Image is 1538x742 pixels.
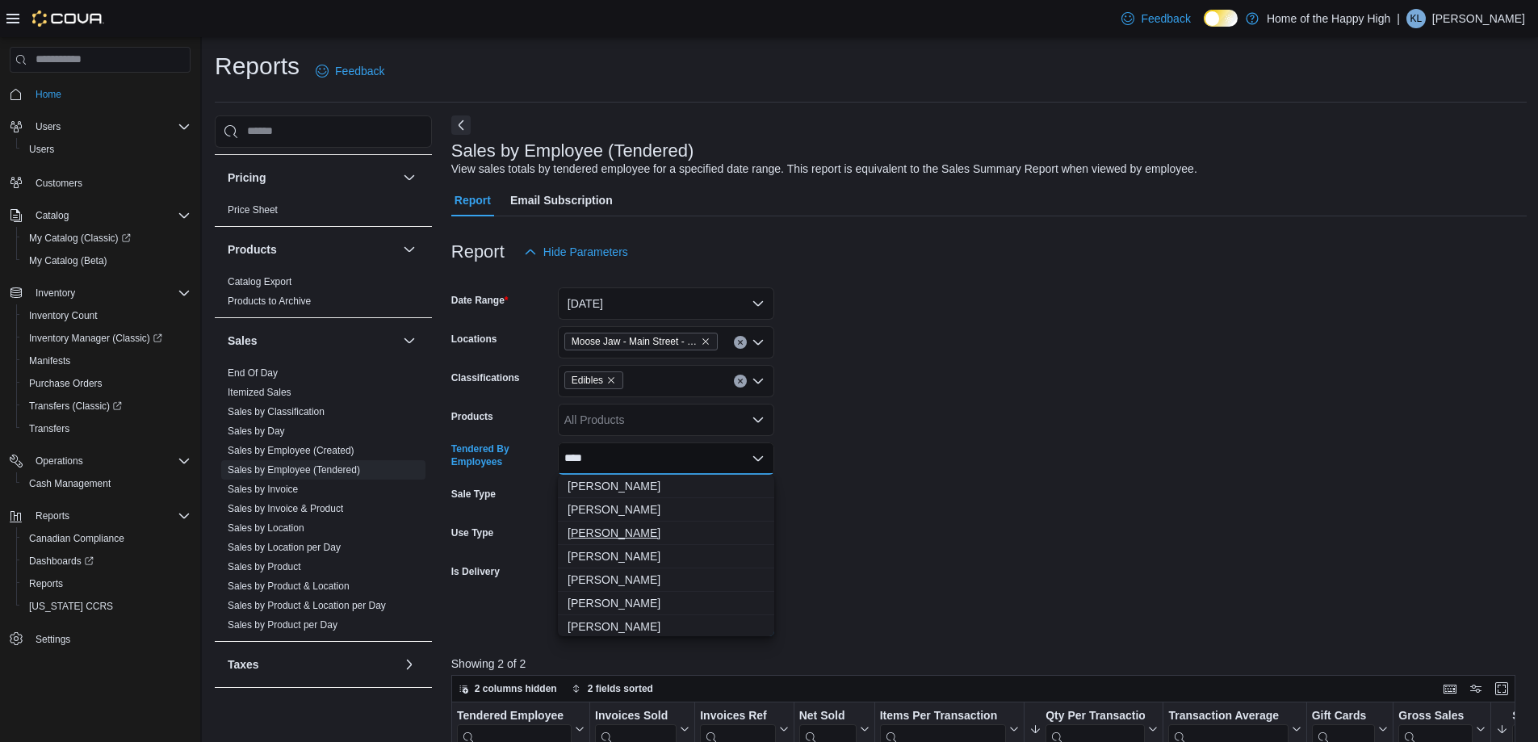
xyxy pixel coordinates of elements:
button: Takara Grant [558,592,774,615]
span: Reports [36,509,69,522]
span: Cash Management [29,477,111,490]
span: Transfers (Classic) [23,396,191,416]
a: My Catalog (Classic) [23,228,137,248]
div: View sales totals by tendered employee for a specified date range. This report is equivalent to t... [451,161,1197,178]
span: Sales by Location [228,522,304,534]
a: Sales by Classification [228,406,325,417]
span: My Catalog (Beta) [29,254,107,267]
span: My Catalog (Classic) [23,228,191,248]
a: Sales by Location per Day [228,542,341,553]
span: Dashboards [29,555,94,568]
span: Products to Archive [228,295,311,308]
span: Sales by Product & Location per Day [228,599,386,612]
a: [US_STATE] CCRS [23,597,119,616]
label: Use Type [451,526,493,539]
button: Reports [3,505,197,527]
a: Reports [23,574,69,593]
label: Date Range [451,294,509,307]
span: Catalog Export [228,275,291,288]
a: Transfers (Classic) [23,396,128,416]
span: Edibles [572,372,603,388]
button: Display options [1466,679,1486,698]
a: Sales by Invoice [228,484,298,495]
button: Remove Moose Jaw - Main Street - Fire & Flower from selection in this group [701,337,710,346]
button: [US_STATE] CCRS [16,595,197,618]
button: Canadian Compliance [16,527,197,550]
span: Reports [23,574,191,593]
a: Feedback [309,55,391,87]
span: Catalog [36,209,69,222]
button: Home [3,82,197,106]
span: Operations [36,455,83,467]
a: Canadian Compliance [23,529,131,548]
button: Hide Parameters [518,236,635,268]
label: Sale Type [451,488,496,501]
span: Hide Parameters [543,244,628,260]
a: Feedback [1115,2,1196,35]
span: Price Sheet [228,203,278,216]
button: Clear input [734,336,747,349]
div: Transaction Average [1168,709,1288,724]
span: Dashboards [23,551,191,571]
span: Users [29,143,54,156]
button: Inventory [3,282,197,304]
button: Taxes [228,656,396,673]
button: Next [451,115,471,135]
div: Gift Cards [1311,709,1375,724]
span: Inventory [36,287,75,300]
button: Sales [400,331,419,350]
a: Dashboards [16,550,197,572]
p: | [1397,9,1400,28]
a: Sales by Product & Location per Day [228,600,386,611]
span: 2 fields sorted [588,682,653,695]
button: Transfers [16,417,197,440]
span: Report [455,184,491,216]
span: Sales by Day [228,425,285,438]
span: Home [29,84,191,104]
a: Catalog Export [228,276,291,287]
div: Net Sold [798,709,856,724]
span: Operations [29,451,191,471]
a: Cash Management [23,474,117,493]
span: Sales by Location per Day [228,541,341,554]
span: Sales by Employee (Created) [228,444,354,457]
button: Products [228,241,396,258]
a: Inventory Count [23,306,104,325]
button: My Catalog (Beta) [16,249,197,272]
span: Customers [29,172,191,192]
span: [PERSON_NAME] [568,478,765,494]
div: Invoices Sold [595,709,677,724]
h3: Taxes [228,656,259,673]
button: Products [400,240,419,259]
a: Sales by Employee (Tendered) [228,464,360,476]
button: Clear input [734,375,747,388]
span: [US_STATE] CCRS [29,600,113,613]
button: Manifests [16,350,197,372]
a: Manifests [23,351,77,371]
a: Sales by Product & Location [228,581,350,592]
button: Reports [16,572,197,595]
span: Sales by Product & Location [228,580,350,593]
button: Users [3,115,197,138]
span: Reports [29,506,191,526]
p: Home of the Happy High [1267,9,1390,28]
span: Purchase Orders [29,377,103,390]
p: [PERSON_NAME] [1432,9,1525,28]
h3: Products [228,241,277,258]
button: Pricing [400,168,419,187]
a: End Of Day [228,367,278,379]
div: Invoices Ref [700,709,775,724]
a: Transfers (Classic) [16,395,197,417]
button: Catalog [29,206,75,225]
div: Items Per Transaction [879,709,1006,724]
label: Is Delivery [451,565,500,578]
a: Price Sheet [228,204,278,216]
img: Cova [32,10,104,27]
label: Locations [451,333,497,346]
span: Transfers [23,419,191,438]
button: Takara Grant [558,615,774,639]
span: [PERSON_NAME] [568,501,765,518]
span: Sales by Invoice [228,483,298,496]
